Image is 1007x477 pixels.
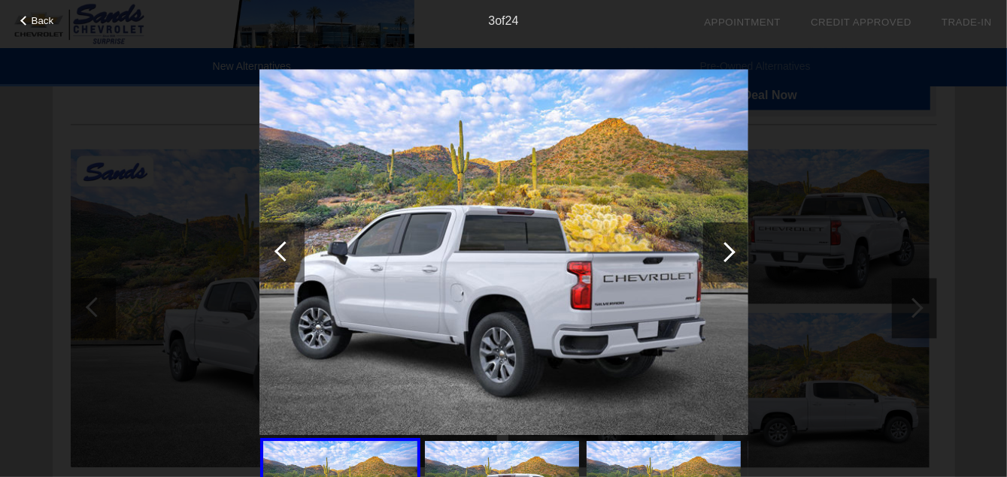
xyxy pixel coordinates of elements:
a: Trade-In [942,17,992,28]
span: 3 [488,14,495,27]
a: Appointment [704,17,781,28]
span: Back [32,15,54,26]
img: image.aspx [259,69,748,436]
span: 24 [505,14,519,27]
a: Credit Approved [811,17,911,28]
